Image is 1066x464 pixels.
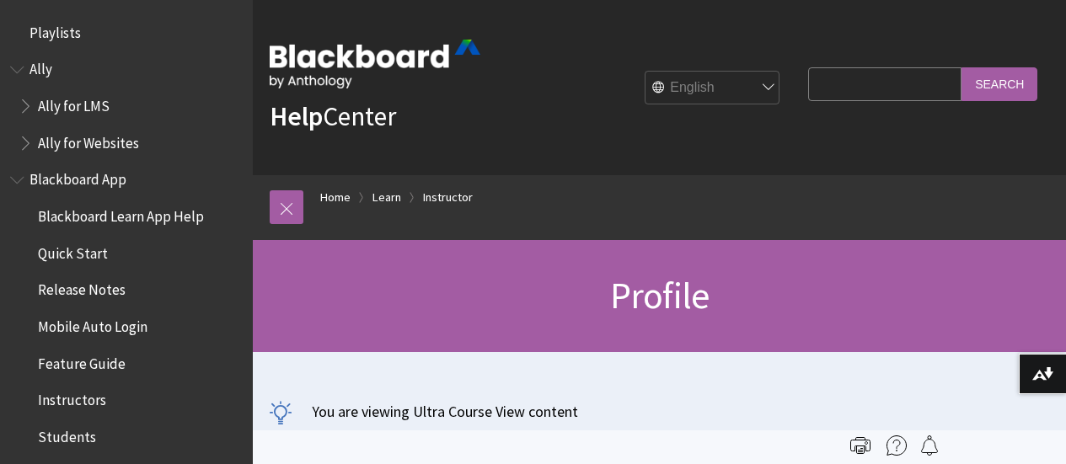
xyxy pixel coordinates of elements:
[962,67,1037,100] input: Search
[423,187,473,208] a: Instructor
[919,435,940,456] img: Follow this page
[270,40,480,88] img: Blackboard by Anthology
[29,19,81,41] span: Playlists
[270,99,323,133] strong: Help
[610,272,709,318] span: Profile
[29,166,126,189] span: Blackboard App
[270,401,1049,422] p: You are viewing Ultra Course View content
[38,423,96,445] span: Students
[10,19,243,47] nav: Book outline for Playlists
[38,349,126,372] span: Feature Guide
[372,187,401,208] a: Learn
[29,56,52,78] span: Ally
[38,202,204,225] span: Blackboard Learn App Help
[38,239,108,262] span: Quick Start
[887,435,907,456] img: More help
[38,312,147,335] span: Mobile Auto Login
[38,92,110,115] span: Ally for LMS
[270,99,396,133] a: HelpCenter
[38,387,106,409] span: Instructors
[38,129,139,152] span: Ally for Websites
[10,56,243,157] nav: Book outline for Anthology Ally Help
[850,435,870,456] img: Print
[38,276,126,299] span: Release Notes
[320,187,351,208] a: Home
[645,72,780,105] select: Site Language Selector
